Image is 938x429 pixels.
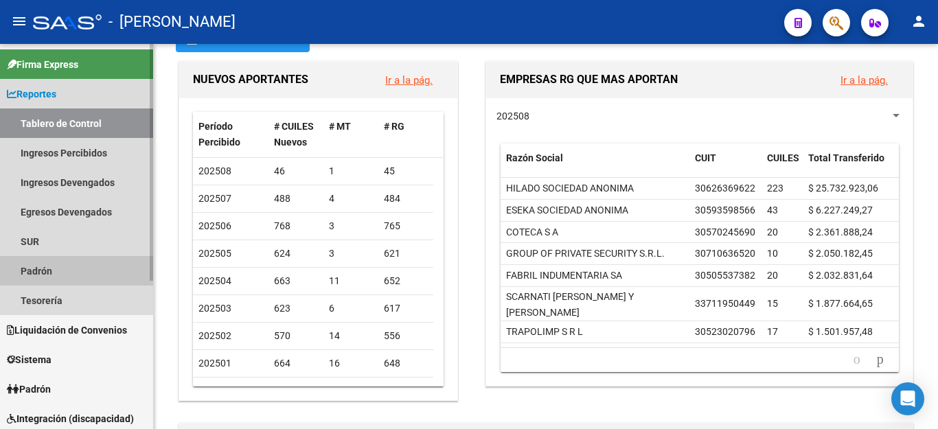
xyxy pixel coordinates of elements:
span: 202508 [198,165,231,176]
datatable-header-cell: Período Percibido [193,112,268,157]
div: Open Intercom Messenger [891,382,924,415]
span: 202412 [198,385,231,396]
div: SCARNATI [PERSON_NAME] Y [PERSON_NAME] [506,289,684,321]
datatable-header-cell: # RG [378,112,433,157]
div: 402 [329,383,373,399]
div: 33711950449 [695,296,755,312]
datatable-header-cell: Razón Social [501,143,689,189]
div: 30710636520 [695,246,755,262]
div: 921 [274,383,318,399]
button: Ir a la pág. [374,67,444,93]
span: 202502 [198,330,231,341]
div: 30593598566 [695,202,755,218]
span: Razón Social [506,152,563,163]
span: Integración (discapacidad) [7,411,134,426]
span: Firma Express [7,57,78,72]
span: 17 [767,326,778,337]
div: ESEKA SOCIEDAD ANONIMA [506,202,628,218]
div: 765 [384,218,428,234]
span: $ 2.050.182,45 [808,248,873,259]
span: 20 [767,227,778,237]
span: Reportes [7,86,56,102]
span: 10 [767,248,778,259]
div: 46 [274,163,318,179]
span: EMPRESAS RG QUE MAS APORTAN [500,73,678,86]
div: GROUP OF PRIVATE SECURITY S.R.L. [506,246,665,262]
span: Período Percibido [198,121,240,148]
span: 202501 [198,358,231,369]
div: 4 [329,191,373,207]
div: 30570245690 [695,224,755,240]
span: Total Transferido [808,152,884,163]
div: 14 [329,328,373,344]
span: 202508 [496,111,529,121]
span: # MT [329,121,351,132]
span: Sistema [7,352,52,367]
span: 202506 [198,220,231,231]
span: 43 [767,205,778,216]
datatable-header-cell: # MT [323,112,378,157]
span: 202507 [198,193,231,204]
span: 223 [767,183,783,194]
div: 624 [274,246,318,262]
span: CUILES [767,152,799,163]
span: Padrón [7,382,51,397]
a: go to next page [871,352,890,367]
div: TRAPOLIMP S R L [506,324,583,340]
span: $ 6.227.249,27 [808,205,873,216]
span: $ 2.361.888,24 [808,227,873,237]
span: # RG [384,121,404,132]
div: FABRIL INDUMENTARIA SA [506,268,622,283]
span: Liquidación de Convenios [7,323,127,338]
div: 30626369622 [695,181,755,196]
div: 45 [384,163,428,179]
datatable-header-cell: CUILES [762,143,803,189]
div: 488 [274,191,318,207]
datatable-header-cell: Total Transferido [803,143,899,189]
div: 621 [384,246,428,262]
div: COTECA S A [506,224,558,240]
span: CUIT [695,152,716,163]
span: 20 [767,270,778,281]
div: 16 [329,356,373,371]
div: 6 [329,301,373,316]
span: # CUILES Nuevos [274,121,314,148]
div: 484 [384,191,428,207]
span: 15 [767,298,778,309]
span: - [PERSON_NAME] [108,7,236,37]
span: $ 1.877.664,65 [808,298,873,309]
div: 617 [384,301,428,316]
div: 648 [384,356,428,371]
div: 11 [329,273,373,289]
div: 1 [329,163,373,179]
div: HILADO SOCIEDAD ANONIMA [506,181,634,196]
div: 623 [274,301,318,316]
div: 30523020796 [695,324,755,340]
mat-icon: person [911,13,927,30]
button: Ir a la pág. [830,67,899,93]
div: 519 [384,383,428,399]
div: 30505537382 [695,268,755,283]
span: $ 1.501.957,48 [808,326,873,337]
div: 652 [384,273,428,289]
a: Ir a la pág. [385,74,433,86]
div: 663 [274,273,318,289]
span: 202505 [198,248,231,259]
div: 768 [274,218,318,234]
span: NUEVOS APORTANTES [193,73,308,86]
a: go to previous page [847,352,867,367]
div: 3 [329,246,373,262]
div: 664 [274,356,318,371]
a: Ir a la pág. [840,74,888,86]
mat-icon: menu [11,13,27,30]
datatable-header-cell: # CUILES Nuevos [268,112,323,157]
datatable-header-cell: CUIT [689,143,762,189]
div: 3 [329,218,373,234]
span: 202503 [198,303,231,314]
div: 556 [384,328,428,344]
span: $ 2.032.831,64 [808,270,873,281]
span: 202504 [198,275,231,286]
span: $ 25.732.923,06 [808,183,878,194]
div: 570 [274,328,318,344]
